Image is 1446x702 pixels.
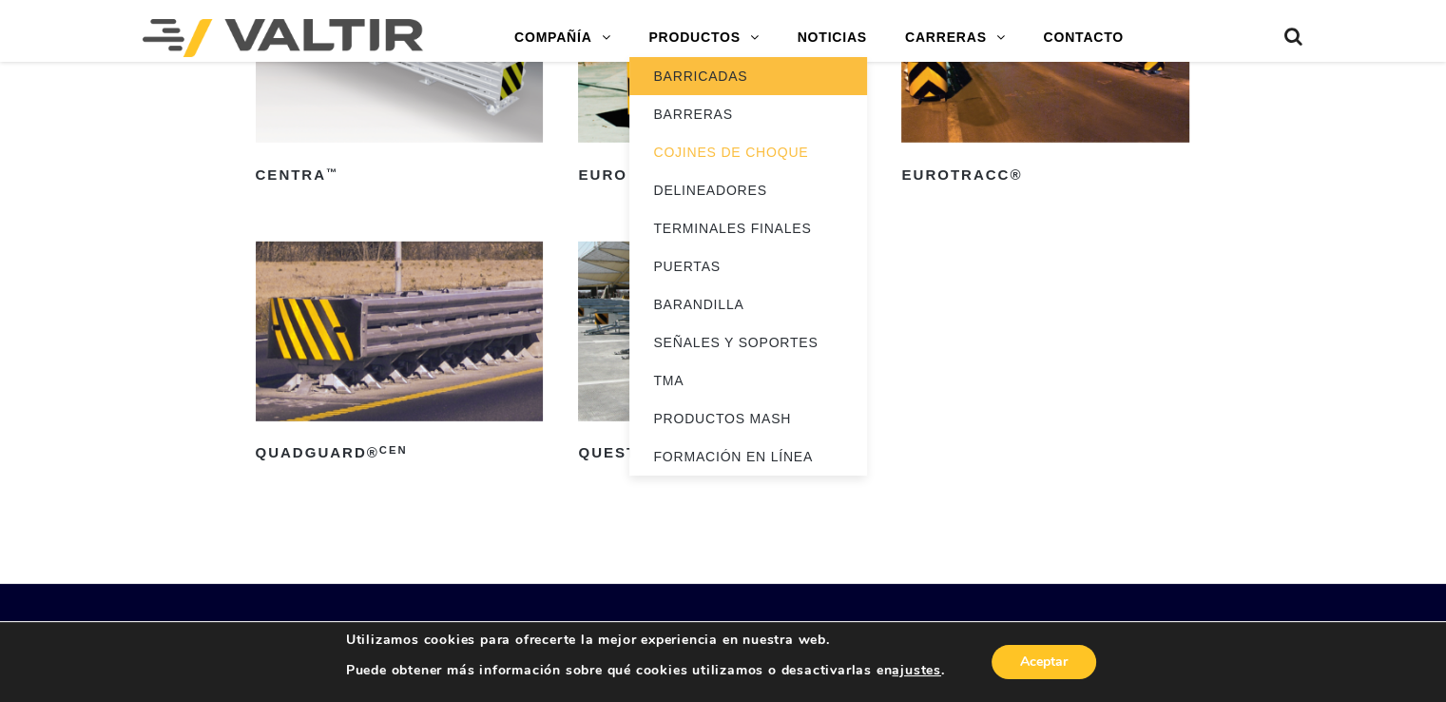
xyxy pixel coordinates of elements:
[629,19,778,57] a: PRODUCTOS
[886,19,1025,57] a: CARRERAS
[798,29,867,45] font: NOTICIAS
[346,661,893,679] font: Puede obtener más información sobre qué cookies utilizamos o desactivarlas en
[629,361,867,400] a: TMA
[653,107,732,122] font: BARRERAS
[653,297,743,312] font: BARANDILLA
[1024,19,1142,57] a: CONTACTO
[379,444,408,456] font: CEN
[653,145,808,160] font: COJINES DE CHOQUE
[629,171,867,209] a: DELINEADORES
[653,449,813,464] font: FORMACIÓN EN LÍNEA
[629,95,867,133] a: BARRERAS
[653,373,684,388] font: TMA
[892,662,941,679] button: ajustes
[495,19,629,57] a: COMPAÑÍA
[629,247,867,285] a: PUERTAS
[653,68,747,84] font: BARRICADAS
[629,438,867,476] a: FORMACIÓN EN LÍNEA
[326,166,338,178] font: ™
[648,29,740,45] font: PRODUCTOS
[578,444,637,460] font: QUEST
[578,242,866,469] a: QUEST®CEN
[653,259,720,274] font: PUERTAS
[578,166,678,183] font: Euro NEAT
[653,183,766,198] font: DELINEADORES
[346,631,830,649] font: Utilizamos cookies para ofrecerte la mejor experiencia en nuestra web.
[143,19,423,57] img: Valtir
[901,166,1022,183] font: EuroTRACC®
[992,645,1096,679] button: Aceptar
[256,242,544,469] a: QuadGuard®CEN​
[629,400,867,438] a: PRODUCTOS MASH
[653,335,818,350] font: SEÑALES Y SOPORTES
[653,411,791,426] font: PRODUCTOS MASH
[629,57,867,95] a: BARRICADAS
[653,221,811,236] font: TERMINALES FINALES
[629,133,867,171] a: COJINES DE CHOQUE
[629,323,867,361] a: SEÑALES Y SOPORTES
[941,661,945,679] font: .
[905,29,987,45] font: CARRERAS
[1020,653,1068,671] font: Aceptar
[1043,29,1123,45] font: CONTACTO
[779,19,886,57] a: NOTICIAS
[629,285,867,323] a: BARANDILLA
[629,209,867,247] a: TERMINALES FINALES
[256,444,379,460] font: QuadGuard®
[892,661,941,679] font: ajustes
[514,29,592,45] font: COMPAÑÍA
[256,166,327,183] font: CENTRA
